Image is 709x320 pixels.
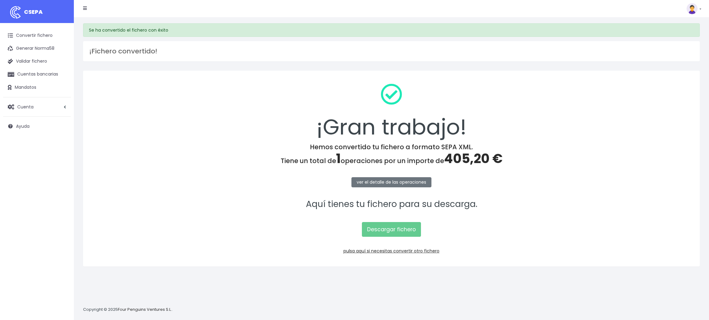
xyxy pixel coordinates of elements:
h3: ¡Fichero convertido! [89,47,694,55]
h4: Hemos convertido tu fichero a formato SEPA XML. Tiene un total de operaciones por un importe de [91,143,692,166]
img: profile [687,3,698,14]
img: logo [8,5,23,20]
div: Se ha convertido el fichero con éxito [83,23,700,37]
a: Cuenta [3,100,71,113]
span: CSEPA [24,8,43,16]
a: Mandatos [3,81,71,94]
a: Descargar fichero [362,222,421,237]
a: Ayuda [3,120,71,133]
a: pulsa aquí si necesitas convertir otro fichero [343,248,439,254]
a: ver el detalle de las operaciones [351,177,431,187]
a: Cuentas bancarias [3,68,71,81]
div: ¡Gran trabajo! [91,79,692,143]
a: Four Penguins Ventures S.L. [118,306,172,312]
a: Generar Norma58 [3,42,71,55]
span: 1 [336,150,341,168]
span: Ayuda [16,123,30,129]
span: Cuenta [17,103,34,110]
a: Convertir fichero [3,29,71,42]
p: Copyright © 2025 . [83,306,173,313]
p: Aquí tienes tu fichero para su descarga. [91,197,692,211]
a: Validar fichero [3,55,71,68]
span: 405,20 € [444,150,503,168]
